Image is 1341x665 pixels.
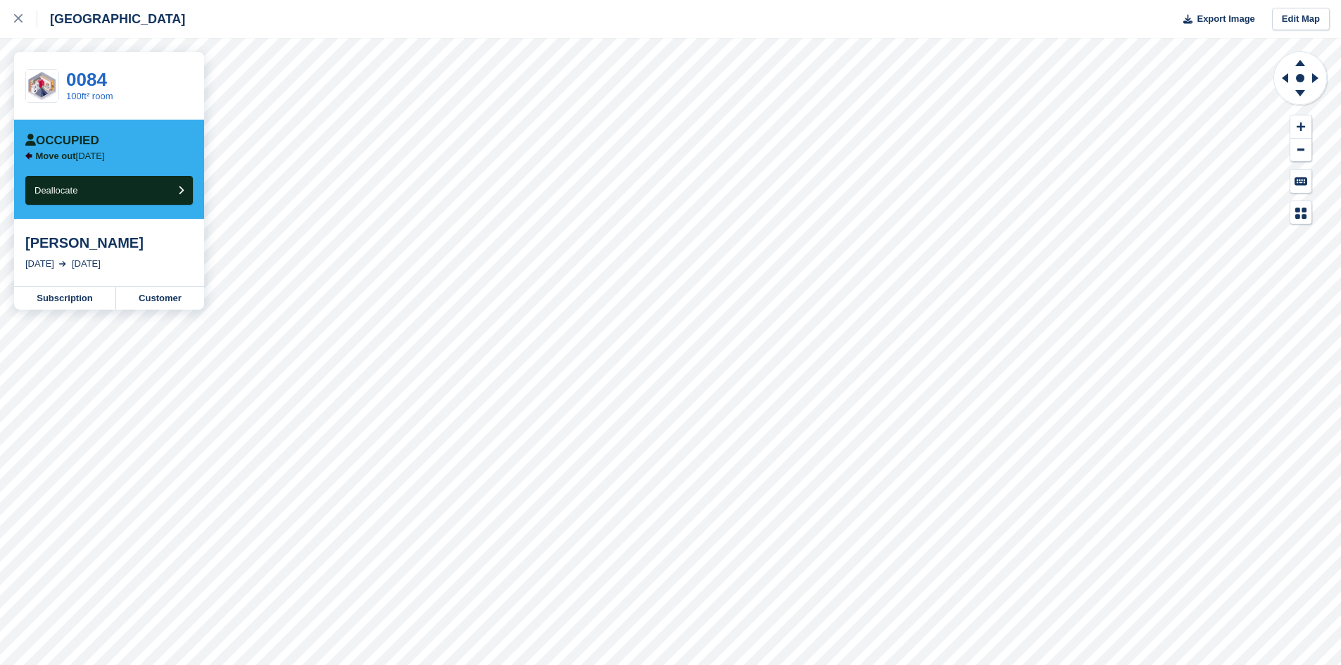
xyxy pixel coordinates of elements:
span: Move out [36,151,76,161]
button: Zoom Out [1290,139,1311,162]
img: arrow-left-icn-90495f2de72eb5bd0bd1c3c35deca35cc13f817d75bef06ecd7c0b315636ce7e.svg [25,152,32,160]
div: [GEOGRAPHIC_DATA] [37,11,185,27]
button: Map Legend [1290,201,1311,224]
span: Export Image [1197,12,1254,26]
p: [DATE] [36,151,105,162]
img: 100FT.png [26,70,58,102]
a: Customer [116,287,204,310]
a: Edit Map [1272,8,1330,31]
div: [DATE] [72,257,101,271]
button: Deallocate [25,176,193,205]
div: [PERSON_NAME] [25,234,193,251]
span: Deallocate [34,185,77,196]
img: arrow-right-light-icn-cde0832a797a2874e46488d9cf13f60e5c3a73dbe684e267c42b8395dfbc2abf.svg [59,261,66,267]
button: Keyboard Shortcuts [1290,170,1311,193]
a: Subscription [14,287,116,310]
button: Zoom In [1290,115,1311,139]
div: Occupied [25,134,99,148]
div: [DATE] [25,257,54,271]
a: 100ft² room [66,91,113,101]
a: 0084 [66,69,107,90]
button: Export Image [1175,8,1255,31]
